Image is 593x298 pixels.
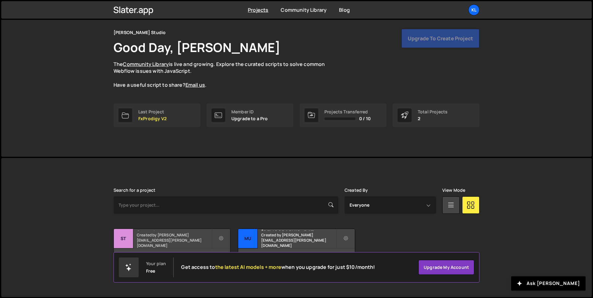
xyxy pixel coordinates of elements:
div: Member ID [231,109,268,114]
h2: [DEMOGRAPHIC_DATA] Business School [261,229,336,231]
div: Projects Transferred [324,109,371,114]
div: Last Project [138,109,167,114]
a: Kl [468,4,479,15]
div: Your plan [146,261,166,266]
a: Upgrade my account [418,260,474,275]
small: Created by [PERSON_NAME][EMAIL_ADDRESS][PERSON_NAME][DOMAIN_NAME] [261,232,336,248]
div: Free [146,269,155,274]
a: Projects [248,7,268,13]
label: View Mode [442,188,465,193]
a: Blog [339,7,350,13]
a: St Statsnbet Created by [PERSON_NAME][EMAIL_ADDRESS][PERSON_NAME][DOMAIN_NAME] 1 page, last updat... [114,229,230,267]
input: Type your project... [114,196,338,214]
h1: Good Day, [PERSON_NAME] [114,39,280,56]
p: FxProdigy V2 [138,116,167,121]
a: Community Library [123,61,169,68]
div: 1 page, last updated by [DATE] [114,248,230,267]
button: Ask [PERSON_NAME] [511,276,586,291]
div: Mu [238,229,258,248]
label: Search for a project [114,188,155,193]
a: Community Library [281,7,327,13]
div: St [114,229,133,248]
p: The is live and growing. Explore the curated scripts to solve common Webflow issues with JavaScri... [114,61,337,89]
div: [PERSON_NAME] Studio [114,29,166,36]
a: Mu [DEMOGRAPHIC_DATA] Business School Created by [PERSON_NAME][EMAIL_ADDRESS][PERSON_NAME][DOMAIN... [238,229,355,267]
p: 2 [418,116,448,121]
span: 0 / 10 [359,116,371,121]
h2: Statsnbet [137,229,212,231]
p: Upgrade to a Pro [231,116,268,121]
small: Created by [PERSON_NAME][EMAIL_ADDRESS][PERSON_NAME][DOMAIN_NAME] [137,232,212,248]
a: Last Project FxProdigy V2 [114,103,200,127]
span: the latest AI models + more [215,264,281,270]
h2: Get access to when you upgrade for just $10/month! [181,264,375,270]
label: Created By [345,188,368,193]
a: Email us [185,81,205,88]
div: 1 page, last updated by [DATE] [238,248,354,267]
div: Total Projects [418,109,448,114]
